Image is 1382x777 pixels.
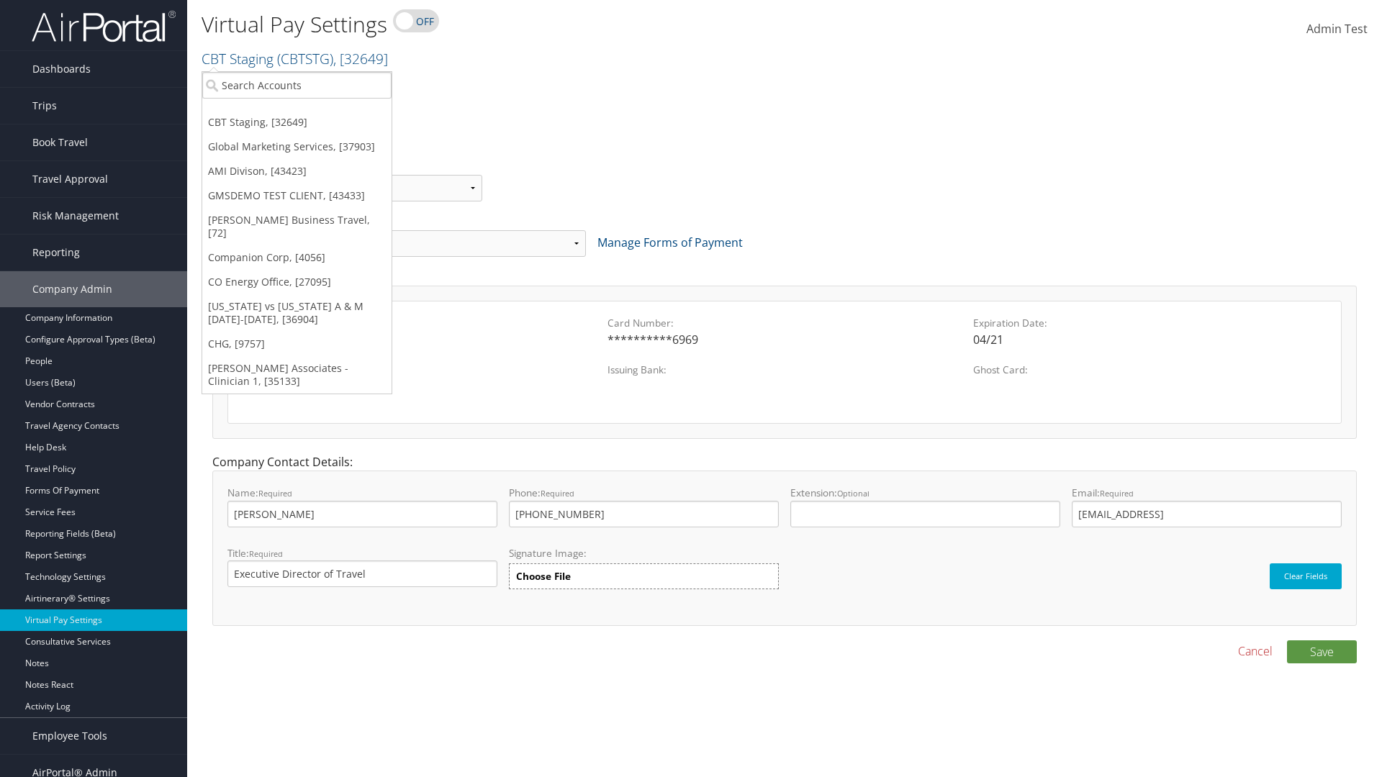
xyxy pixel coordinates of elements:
a: [PERSON_NAME] Business Travel, [72] [202,208,392,245]
label: Signature Image: [509,546,779,563]
a: Manage Forms of Payment [597,235,743,250]
div: Company Contact Details: [202,453,1368,640]
span: Reporting [32,235,80,271]
div: Discover [243,331,596,348]
a: AMI Divison, [43423] [202,159,392,183]
small: Required [1100,488,1134,499]
label: Card Number: [608,316,961,330]
div: 04/21 [973,331,1327,348]
span: Book Travel [32,124,88,160]
a: GMSDEMO TEST CLIENT, [43433] [202,183,392,208]
input: Search Accounts [202,72,392,99]
a: Admin Test [1306,7,1368,52]
input: Extension:Optional [790,501,1060,527]
input: Title:Required [227,560,497,587]
label: Phone: [509,486,779,527]
h1: Virtual Pay Settings [202,9,979,40]
span: Travel Approval [32,161,108,197]
span: Risk Management [32,198,119,234]
small: Required [258,488,292,499]
input: Name:Required [227,501,497,527]
button: Clear Fields [1270,563,1342,589]
img: airportal-logo.png [32,9,176,43]
a: CBT Staging, [32649] [202,110,392,135]
label: Choose File [509,563,779,589]
label: Expiration Date: [973,316,1327,330]
small: Optional [837,488,870,499]
small: Required [249,548,283,559]
a: CHG, [9757] [202,332,392,356]
span: Trips [32,88,57,124]
a: CBT Staging [202,49,388,68]
button: Save [1287,640,1357,663]
a: [US_STATE] vs [US_STATE] A & M [DATE]-[DATE], [36904] [202,294,392,332]
span: Employee Tools [32,718,107,754]
a: Companion Corp, [4056] [202,245,392,270]
a: [PERSON_NAME] Associates - Clinician 1, [35133] [202,356,392,394]
a: Global Marketing Services, [37903] [202,135,392,159]
a: CO Energy Office, [27095] [202,270,392,294]
span: ( CBTSTG ) [277,49,333,68]
label: Name: [227,486,497,527]
div: Form of Payment: [202,213,1368,268]
label: Issuing Bank: [608,363,961,377]
a: Cancel [1238,642,1273,660]
input: Phone:Required [509,501,779,527]
span: Admin Test [1306,21,1368,37]
span: Dashboards [32,51,91,87]
label: Title: [227,546,497,587]
span: Company Admin [32,271,112,307]
small: Required [541,488,574,499]
span: , [ 32649 ] [333,49,388,68]
label: Email: [1072,486,1342,527]
div: Form of Payment Details: [202,268,1368,453]
input: Email:Required [1072,501,1342,527]
label: Extension: [790,486,1060,527]
label: Ghost Card: [973,363,1327,377]
label: Security Code: [243,363,596,377]
label: Card Vendor: [243,316,596,330]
